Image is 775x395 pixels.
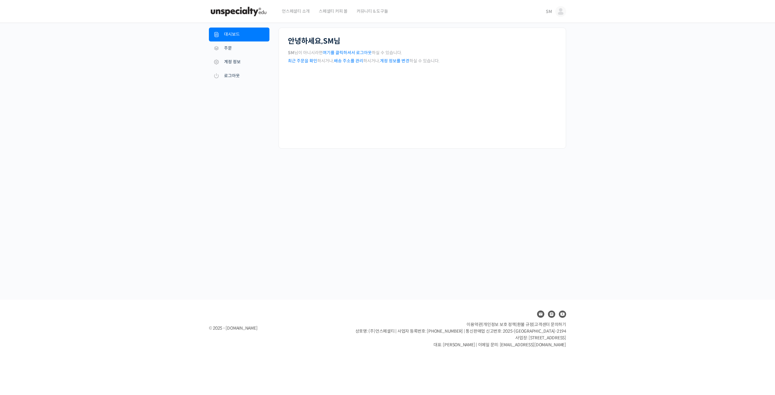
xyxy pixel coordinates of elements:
a: 배송 주소를 관리 [334,58,363,64]
a: 계정 정보 [209,55,269,69]
h2: 안녕하세요, 님 [288,37,557,46]
a: 주문 [209,41,269,55]
a: 계정 정보를 변경 [380,58,409,64]
a: 로그아웃 [209,69,269,83]
a: 환불 규정 [517,322,533,327]
strong: SM [288,50,294,55]
strong: SM [323,37,334,46]
a: 여기를 클릭하셔서 로그아웃 [323,50,372,55]
p: 님이 아니시라면 하실 수 있습니다. [288,49,557,57]
a: 최근 주문을 확인 [288,58,317,64]
p: 하시거나, 하시거나, 하실 수 있습니다. [288,57,557,65]
span: SM [546,9,552,14]
a: 대시보드 [209,28,269,41]
div: © 2025 - [DOMAIN_NAME] [209,324,340,332]
a: 개인정보 보호 정책 [483,322,516,327]
p: | | | 상호명: (주)언스페셜티 | 사업자 등록번호: [PHONE_NUMBER] | 통신판매업 신고번호: 2025-[GEOGRAPHIC_DATA]-2194 사업장: [ST... [355,321,566,348]
a: 이용약관 [467,322,482,327]
span: 고객센터 문의하기 [534,322,566,327]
